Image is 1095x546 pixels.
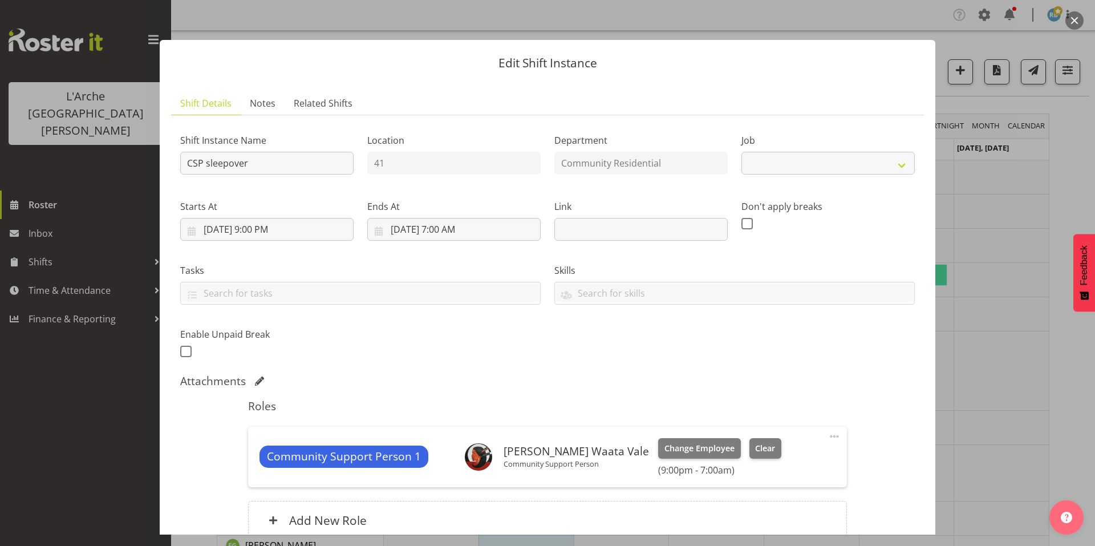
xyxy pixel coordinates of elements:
label: Skills [554,264,915,277]
h6: [PERSON_NAME] Waata Vale [504,445,649,458]
label: Tasks [180,264,541,277]
input: Shift Instance Name [180,152,354,175]
h5: Attachments [180,374,246,388]
span: Shift Details [180,96,232,110]
label: Location [367,134,541,147]
label: Starts At [180,200,354,213]
span: Notes [250,96,275,110]
h6: Add New Role [289,513,367,528]
p: Edit Shift Instance [171,57,924,69]
input: Click to select... [367,218,541,241]
h5: Roles [248,399,846,413]
img: help-xxl-2.png [1061,512,1072,523]
label: Link [554,200,728,213]
h6: (9:00pm - 7:00am) [658,464,781,476]
input: Search for skills [555,284,914,302]
label: Enable Unpaid Break [180,327,354,341]
span: Community Support Person 1 [267,448,421,465]
span: Change Employee [664,442,735,455]
button: Change Employee [658,438,741,459]
label: Ends At [367,200,541,213]
span: Related Shifts [294,96,352,110]
p: Community Support Person [504,459,649,468]
span: Feedback [1079,245,1089,285]
label: Don't apply breaks [741,200,915,213]
label: Job [741,134,915,147]
input: Search for tasks [181,284,540,302]
button: Clear [749,438,782,459]
label: Department [554,134,728,147]
input: Click to select... [180,218,354,241]
img: cherri-waata-vale45b4d6aa2776c258a6e23f06169d83f5.png [465,443,492,471]
button: Feedback - Show survey [1073,234,1095,312]
label: Shift Instance Name [180,134,354,147]
span: Clear [755,442,775,455]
